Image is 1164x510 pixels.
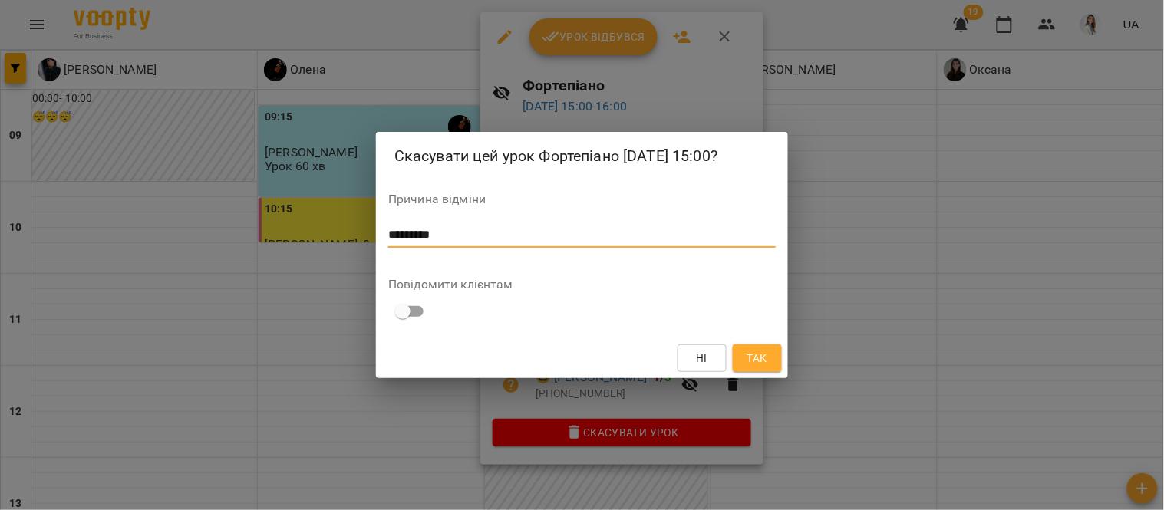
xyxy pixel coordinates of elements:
h2: Скасувати цей урок Фортепіано [DATE] 15:00? [394,144,770,168]
label: Причина відміни [388,193,776,206]
span: Так [747,349,767,367]
button: Так [733,344,782,372]
label: Повідомити клієнтам [388,278,776,291]
span: Ні [697,349,708,367]
button: Ні [678,344,727,372]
